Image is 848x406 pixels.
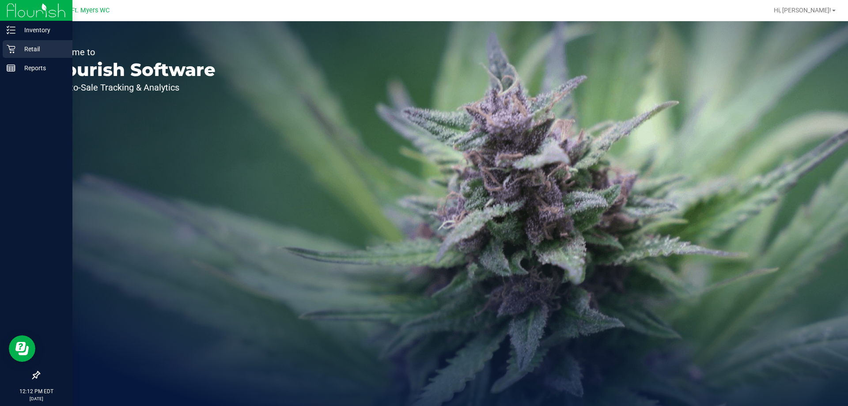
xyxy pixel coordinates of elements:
[15,44,68,54] p: Retail
[48,48,216,57] p: Welcome to
[4,395,68,402] p: [DATE]
[71,7,110,14] span: Ft. Myers WC
[4,387,68,395] p: 12:12 PM EDT
[15,25,68,35] p: Inventory
[7,45,15,53] inline-svg: Retail
[7,26,15,34] inline-svg: Inventory
[48,83,216,92] p: Seed-to-Sale Tracking & Analytics
[774,7,831,14] span: Hi, [PERSON_NAME]!
[15,63,68,73] p: Reports
[9,335,35,362] iframe: Resource center
[48,61,216,79] p: Flourish Software
[7,64,15,72] inline-svg: Reports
